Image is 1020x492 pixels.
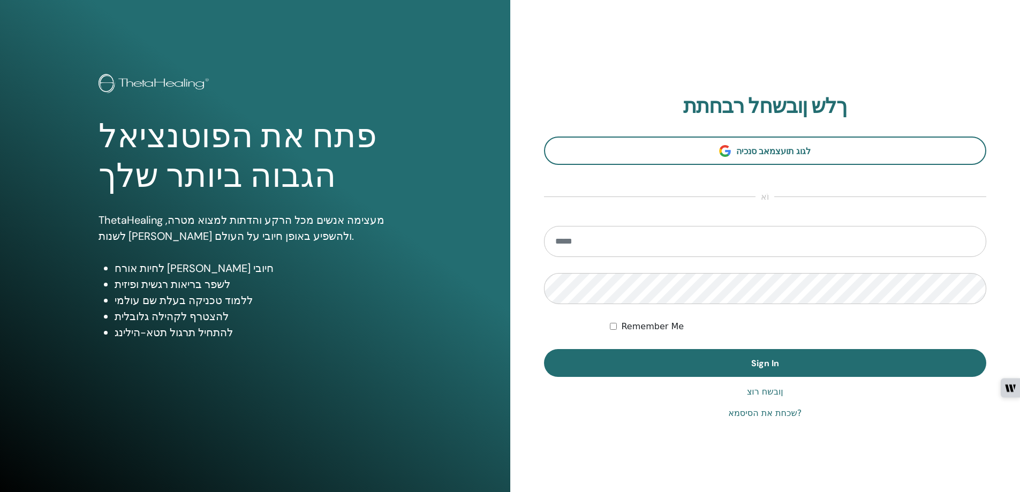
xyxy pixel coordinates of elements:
[544,94,987,119] h2: ךלש ןובשחל רבחתת
[610,320,986,333] div: Keep me authenticated indefinitely or until I manually logout
[736,146,811,157] span: לגוג תועצמאב סנכיה
[99,212,412,244] p: ThetaHealing מעצימה אנשים מכל הרקע והדתות למצוא מטרה, לשנות [PERSON_NAME] ולהשפיע באופן חיובי על ...
[544,349,987,377] button: Sign In
[755,191,774,203] span: וֹא
[728,407,802,420] a: שכחת את הסיסמא?
[115,260,412,276] li: לחיות אורח [PERSON_NAME] חיובי
[115,308,412,324] li: להצטרף לקהילה גלובלית
[544,137,987,165] a: לגוג תועצמאב סנכיה
[621,320,684,333] label: Remember Me
[99,117,412,196] h1: פתח את הפוטנציאל הגבוה ביותר שלך
[115,292,412,308] li: ללמוד טכניקה בעלת שם עולמי
[115,324,412,340] li: להתחיל תרגול תטא-הילינג
[747,385,783,398] a: ןובשח רוצ
[115,276,412,292] li: לשפר בריאות רגשית ופיזית
[751,358,779,369] span: Sign In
